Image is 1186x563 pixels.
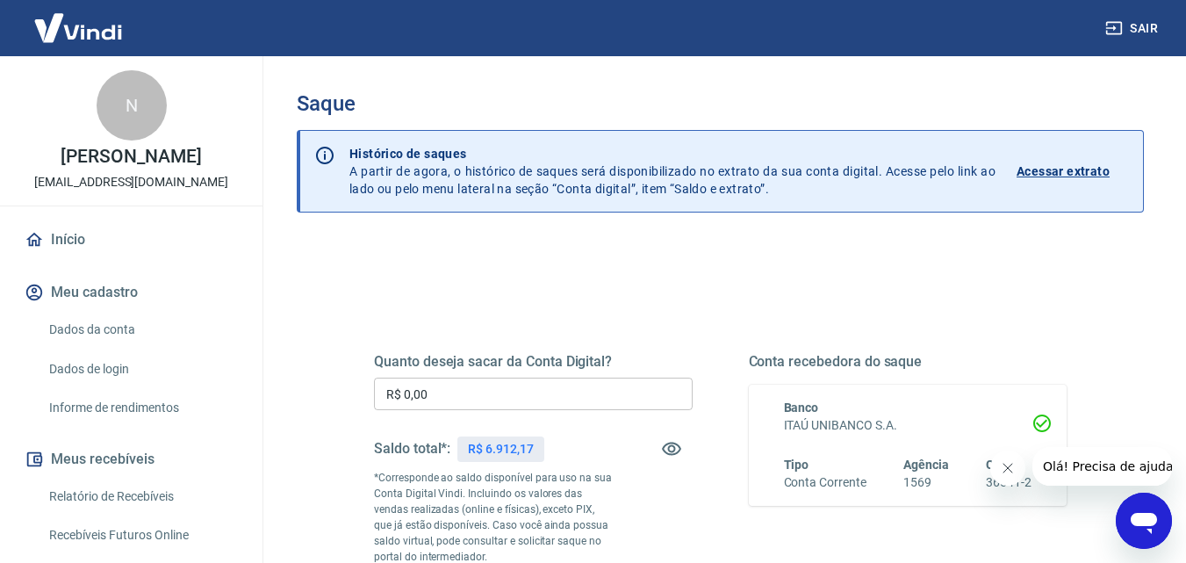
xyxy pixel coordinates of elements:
p: [EMAIL_ADDRESS][DOMAIN_NAME] [34,173,228,191]
iframe: Botão para abrir a janela de mensagens [1116,493,1172,549]
img: Vindi [21,1,135,54]
p: R$ 6.912,17 [468,440,533,458]
button: Sair [1102,12,1165,45]
h3: Saque [297,91,1144,116]
a: Início [21,220,241,259]
p: [PERSON_NAME] [61,148,201,166]
iframe: Fechar mensagem [990,451,1025,486]
h6: 1569 [903,473,949,492]
h6: Conta Corrente [784,473,866,492]
p: A partir de agora, o histórico de saques será disponibilizado no extrato da sua conta digital. Ac... [349,145,996,198]
a: Dados de login [42,351,241,387]
span: Tipo [784,458,809,472]
button: Meus recebíveis [21,440,241,479]
a: Acessar extrato [1017,145,1129,198]
span: Agência [903,458,949,472]
button: Meu cadastro [21,273,241,312]
span: Conta [986,458,1019,472]
a: Relatório de Recebíveis [42,479,241,515]
a: Informe de rendimentos [42,390,241,426]
a: Recebíveis Futuros Online [42,517,241,553]
iframe: Mensagem da empresa [1032,447,1172,486]
h5: Conta recebedora do saque [749,353,1067,371]
p: Acessar extrato [1017,162,1110,180]
h5: Quanto deseja sacar da Conta Digital? [374,353,693,371]
div: N [97,70,167,141]
h6: ITAÚ UNIBANCO S.A. [784,416,1032,435]
p: Histórico de saques [349,145,996,162]
h5: Saldo total*: [374,440,450,458]
h6: 36541-2 [986,473,1031,492]
span: Banco [784,401,819,415]
a: Dados da conta [42,312,241,348]
span: Olá! Precisa de ajuda? [11,12,147,26]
